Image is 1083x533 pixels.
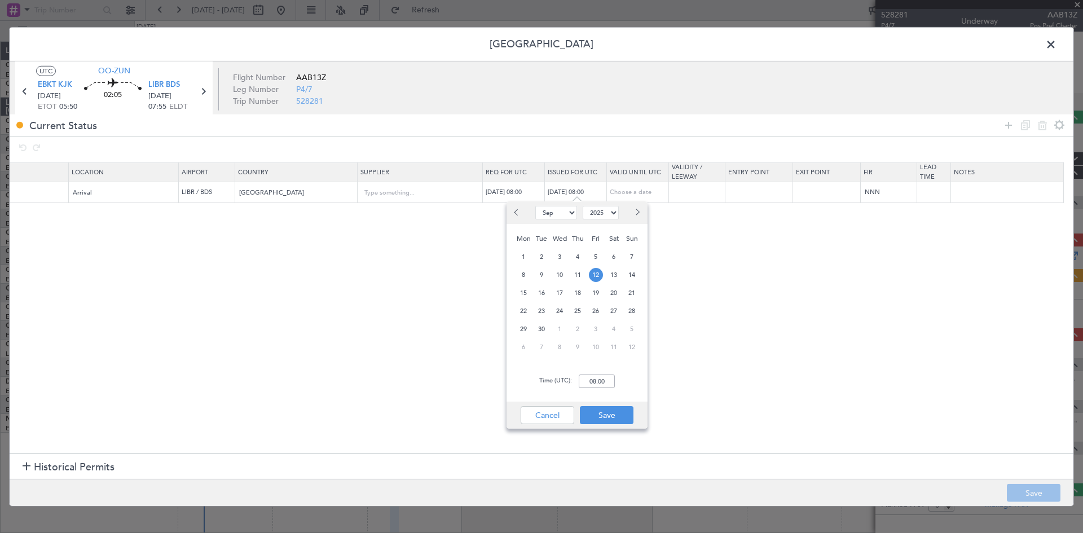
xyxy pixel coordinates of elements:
div: 2-10-2025 [569,320,587,338]
div: 5-10-2025 [623,320,641,338]
button: Cancel [521,406,574,424]
div: 27-9-2025 [605,302,623,320]
div: 17-9-2025 [551,284,569,302]
div: 21-9-2025 [623,284,641,302]
div: 3-9-2025 [551,248,569,266]
span: 2 [535,250,549,264]
div: 9-9-2025 [532,266,551,284]
div: 22-9-2025 [514,302,532,320]
div: 6-9-2025 [605,248,623,266]
span: 8 [553,340,567,354]
div: 4-10-2025 [605,320,623,338]
span: Lead Time [920,163,936,181]
span: 10 [553,268,567,282]
span: 15 [517,286,531,300]
div: Tue [532,230,551,248]
span: 3 [589,322,603,336]
span: 7 [625,250,639,264]
span: 13 [607,268,621,282]
div: 6-10-2025 [514,338,532,356]
input: --:-- [579,375,615,388]
div: 8-9-2025 [514,266,532,284]
header: [GEOGRAPHIC_DATA] [10,27,1073,61]
button: Save [580,406,633,424]
div: 8-10-2025 [551,338,569,356]
span: Time (UTC): [539,376,572,388]
span: 20 [607,286,621,300]
span: 23 [535,304,549,318]
select: Select month [535,206,577,219]
span: 4 [571,250,585,264]
div: 4-9-2025 [569,248,587,266]
span: 29 [517,322,531,336]
span: 9 [571,340,585,354]
div: Sun [623,230,641,248]
button: Previous month [511,204,523,222]
span: 5 [625,322,639,336]
div: 24-9-2025 [551,302,569,320]
div: Fri [587,230,605,248]
div: 28-9-2025 [623,302,641,320]
span: 4 [607,322,621,336]
span: 11 [571,268,585,282]
div: 30-9-2025 [532,320,551,338]
div: 12-10-2025 [623,338,641,356]
span: 12 [589,268,603,282]
div: 25-9-2025 [569,302,587,320]
span: 11 [607,340,621,354]
span: 25 [571,304,585,318]
div: 23-9-2025 [532,302,551,320]
span: 8 [517,268,531,282]
span: 22 [517,304,531,318]
div: 11-10-2025 [605,338,623,356]
div: 15-9-2025 [514,284,532,302]
div: 14-9-2025 [623,266,641,284]
input: NNN [864,187,917,197]
div: Wed [551,230,569,248]
span: 26 [589,304,603,318]
span: 27 [607,304,621,318]
button: Next month [631,204,643,222]
div: 13-9-2025 [605,266,623,284]
div: 5-9-2025 [587,248,605,266]
span: 24 [553,304,567,318]
div: 1-9-2025 [514,248,532,266]
div: 11-9-2025 [569,266,587,284]
div: 20-9-2025 [605,284,623,302]
div: 2-9-2025 [532,248,551,266]
div: Sat [605,230,623,248]
div: 12-9-2025 [587,266,605,284]
div: Mon [514,230,532,248]
div: 29-9-2025 [514,320,532,338]
span: 19 [589,286,603,300]
span: 16 [535,286,549,300]
span: 17 [553,286,567,300]
span: 12 [625,340,639,354]
span: 1 [553,322,567,336]
span: 6 [607,250,621,264]
span: 9 [535,268,549,282]
div: 10-9-2025 [551,266,569,284]
div: 26-9-2025 [587,302,605,320]
div: 19-9-2025 [587,284,605,302]
span: 21 [625,286,639,300]
span: 10 [589,340,603,354]
select: Select year [583,206,619,219]
span: 6 [517,340,531,354]
div: 16-9-2025 [532,284,551,302]
span: Notes [954,168,975,176]
span: 28 [625,304,639,318]
span: 14 [625,268,639,282]
span: 30 [535,322,549,336]
span: 1 [517,250,531,264]
div: 18-9-2025 [569,284,587,302]
div: 1-10-2025 [551,320,569,338]
span: 7 [535,340,549,354]
div: 3-10-2025 [587,320,605,338]
span: 18 [571,286,585,300]
div: 10-10-2025 [587,338,605,356]
span: 3 [553,250,567,264]
span: 2 [571,322,585,336]
div: 7-10-2025 [532,338,551,356]
div: 7-9-2025 [623,248,641,266]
